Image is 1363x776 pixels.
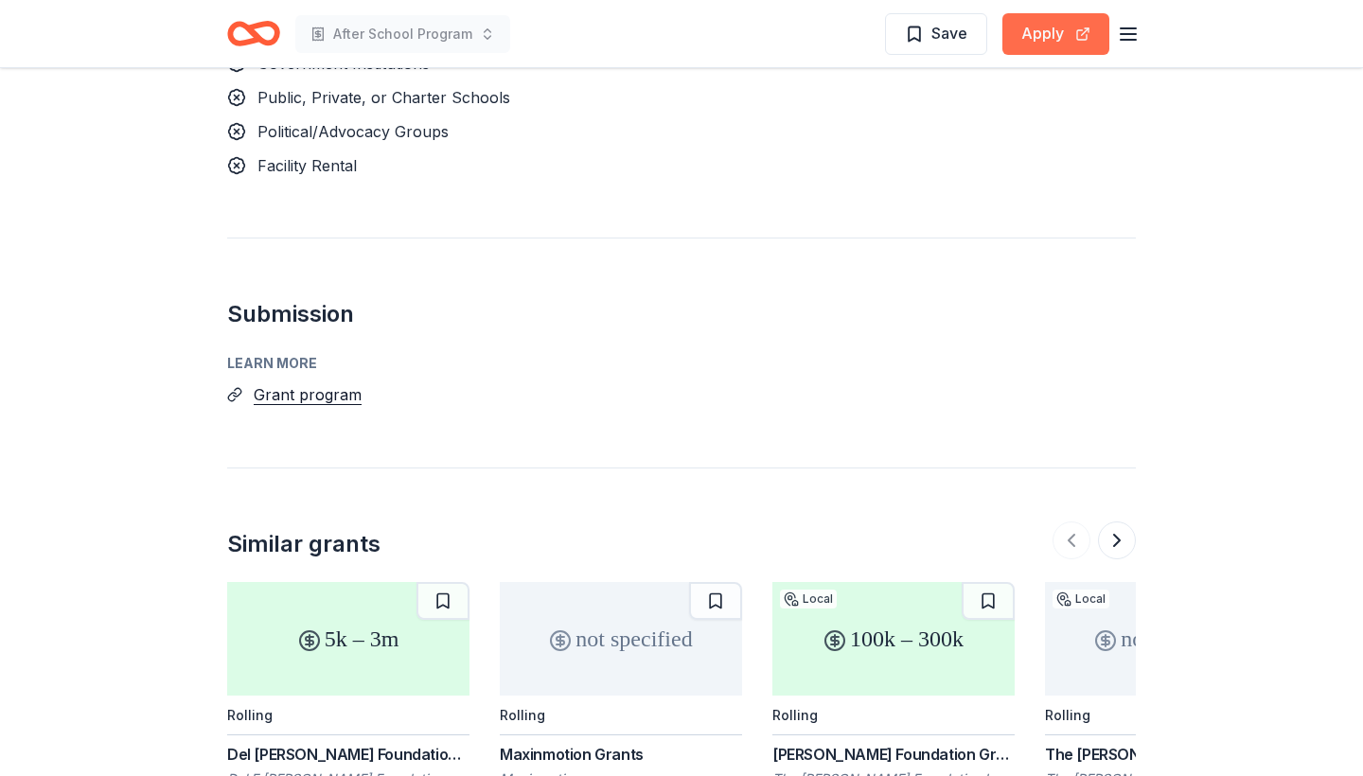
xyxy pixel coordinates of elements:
div: 100k – 300k [772,582,1015,696]
div: Rolling [1045,707,1090,723]
div: not specified [500,582,742,696]
span: Save [931,21,967,45]
button: Grant program [254,382,362,407]
div: [PERSON_NAME] Foundation Grant Programs - [GEOGRAPHIC_DATA] [772,743,1015,766]
button: Apply [1002,13,1109,55]
div: Rolling [500,707,545,723]
div: Rolling [227,707,273,723]
button: After School Program [295,15,510,53]
span: After School Program [333,23,472,45]
div: Del [PERSON_NAME] Foundation Grant [227,743,469,766]
a: Home [227,11,280,56]
div: Similar grants [227,529,381,559]
div: Maxinmotion Grants [500,743,742,766]
span: Political/Advocacy Groups [257,122,449,141]
h2: Submission [227,299,1136,329]
div: not specified [1045,582,1287,696]
span: Facility Rental [257,156,357,175]
span: Public, Private, or Charter Schools [257,88,510,107]
div: Rolling [772,707,818,723]
div: The [PERSON_NAME] Foundation Grants [1045,743,1287,766]
button: Save [885,13,987,55]
div: Local [780,590,837,608]
div: 5k – 3m [227,582,469,696]
div: Local [1053,590,1109,608]
div: Learn more [227,352,1136,375]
